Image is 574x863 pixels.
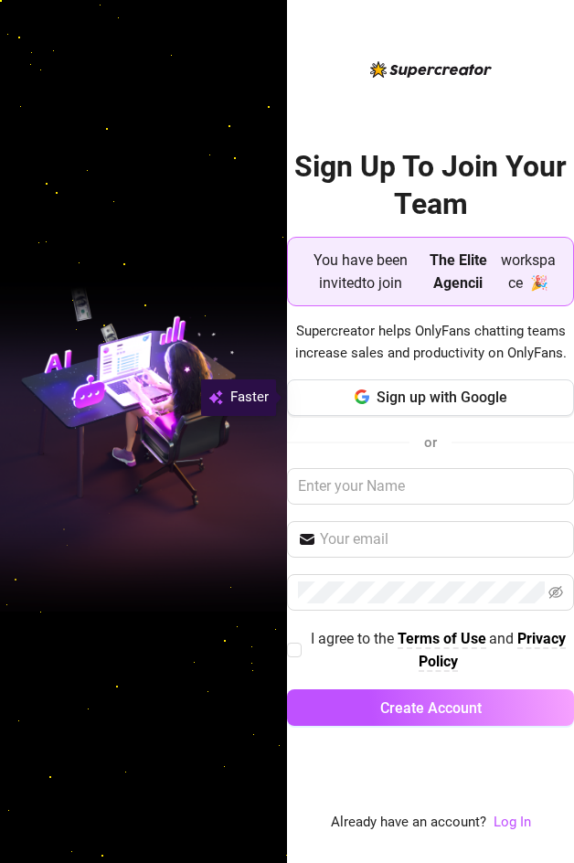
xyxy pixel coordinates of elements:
[287,379,574,416] button: Sign up with Google
[230,387,269,409] span: Faster
[548,585,563,600] span: eye-invisible
[287,468,574,505] input: Enter your Name
[331,812,486,834] span: Already have an account?
[303,249,419,294] span: You have been invited to join
[419,630,566,670] strong: Privacy Policy
[494,814,531,830] a: Log In
[497,249,558,294] span: workspace 🎉
[430,251,487,292] strong: The Elite Agencii
[398,630,486,649] a: Terms of Use
[380,699,482,717] span: Create Account
[489,630,517,647] span: and
[208,387,223,409] img: svg%3e
[370,61,492,78] img: logo-BBDzfeDw.svg
[494,812,531,834] a: Log In
[287,148,574,222] h2: Sign Up To Join Your Team
[320,528,563,550] input: Your email
[419,630,566,672] a: Privacy Policy
[377,389,507,406] span: Sign up with Google
[311,630,398,647] span: I agree to the
[398,630,486,647] strong: Terms of Use
[424,434,437,451] span: or
[287,321,574,364] span: Supercreator helps OnlyFans chatting teams increase sales and productivity on OnlyFans.
[287,689,574,726] button: Create Account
